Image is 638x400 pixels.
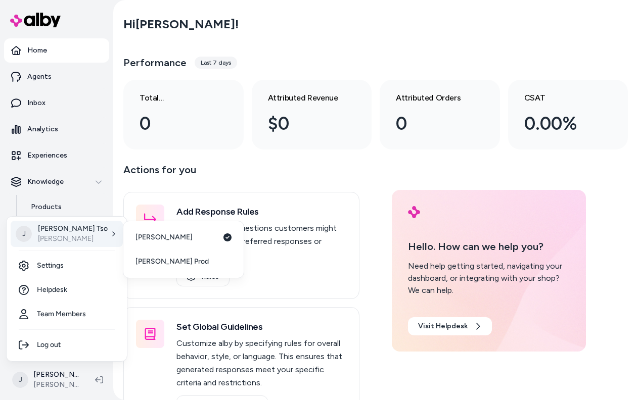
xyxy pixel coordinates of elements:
[135,232,193,242] span: [PERSON_NAME]
[38,234,108,244] p: [PERSON_NAME]
[16,226,32,242] span: J
[11,254,123,278] a: Settings
[38,224,108,234] p: [PERSON_NAME] Tso
[135,257,209,267] span: [PERSON_NAME] Prod
[11,302,123,326] a: Team Members
[11,333,123,357] div: Log out
[37,285,67,295] span: Helpdesk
